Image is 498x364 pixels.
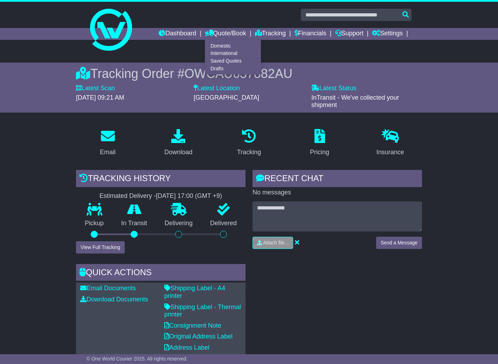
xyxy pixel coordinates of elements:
[255,28,286,40] a: Tracking
[159,28,196,40] a: Dashboard
[156,220,201,227] p: Delivering
[164,322,221,329] a: Consignment Note
[95,127,120,159] a: Email
[112,220,156,227] p: In Transit
[205,50,261,57] a: International
[194,85,240,92] label: Latest Location
[76,220,112,227] p: Pickup
[205,40,261,74] div: Quote/Book
[76,170,245,189] div: Tracking history
[253,170,422,189] div: RECENT CHAT
[76,94,124,101] span: [DATE] 09:21 AM
[205,42,261,50] a: Domestic
[76,264,245,283] div: Quick Actions
[205,65,261,72] a: Drafts
[295,28,326,40] a: Financials
[164,285,225,299] a: Shipping Label - A4 printer
[164,333,233,340] a: Original Address Label
[194,94,259,101] span: [GEOGRAPHIC_DATA]
[185,66,292,81] span: OWCAU637882AU
[80,285,136,292] a: Email Documents
[335,28,364,40] a: Support
[237,148,261,157] div: Tracking
[160,127,197,159] a: Download
[311,85,356,92] label: Latest Status
[376,148,404,157] div: Insurance
[205,28,246,40] a: Quote/Book
[305,127,334,159] a: Pricing
[76,241,125,254] button: View Full Tracking
[87,356,188,362] span: © One World Courier 2025. All rights reserved.
[76,192,245,200] div: Estimated Delivery -
[100,148,116,157] div: Email
[372,127,409,159] a: Insurance
[76,66,422,81] div: Tracking Order #
[80,296,148,303] a: Download Documents
[164,148,192,157] div: Download
[376,237,422,249] button: Send a Message
[310,148,329,157] div: Pricing
[205,57,261,65] a: Saved Quotes
[253,189,422,197] p: No messages
[164,344,209,351] a: Address Label
[76,85,115,92] label: Latest Scan
[311,94,399,109] span: InTransit - We've collected your shipment
[233,127,265,159] a: Tracking
[156,192,222,200] div: [DATE] 17:00 (GMT +9)
[372,28,403,40] a: Settings
[201,220,245,227] p: Delivered
[164,304,241,318] a: Shipping Label - Thermal printer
